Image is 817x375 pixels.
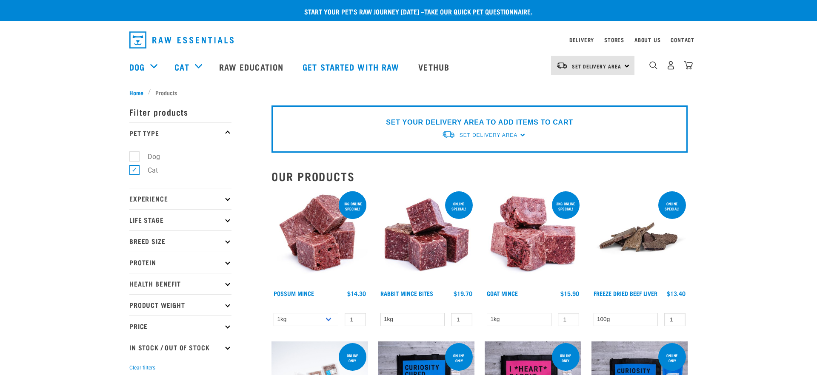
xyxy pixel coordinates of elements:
div: ONLINE ONLY [339,349,366,367]
img: van-moving.png [556,62,568,69]
p: Life Stage [129,209,231,230]
p: Breed Size [129,230,231,252]
img: user.png [666,61,675,70]
p: Filter products [129,101,231,122]
nav: dropdown navigation [123,28,694,52]
label: Cat [134,165,161,176]
p: Pet Type [129,122,231,144]
h2: Our Products [271,170,688,183]
div: 1kg online special! [339,197,366,215]
p: Protein [129,252,231,273]
p: Experience [129,188,231,209]
div: $15.90 [560,290,579,297]
a: take our quick pet questionnaire. [424,9,532,13]
a: Vethub [410,50,460,84]
span: Home [129,88,143,97]
a: Get started with Raw [294,50,410,84]
input: 1 [451,313,472,326]
img: Raw Essentials Logo [129,31,234,48]
a: Rabbit Mince Bites [380,292,433,295]
img: home-icon@2x.png [684,61,693,70]
a: Stores [604,38,624,41]
button: Clear filters [129,364,155,372]
p: Price [129,315,231,337]
nav: breadcrumbs [129,88,688,97]
a: Possum Mince [274,292,314,295]
a: Dog [129,60,145,73]
p: Health Benefit [129,273,231,294]
p: SET YOUR DELIVERY AREA TO ADD ITEMS TO CART [386,117,573,128]
p: Product Weight [129,294,231,315]
div: 3kg online special! [552,197,580,215]
input: 1 [664,313,686,326]
div: online only [658,349,686,367]
input: 1 [345,313,366,326]
div: online only [552,349,580,367]
img: 1102 Possum Mince 01 [271,190,368,286]
a: Delivery [569,38,594,41]
a: Goat Mince [487,292,518,295]
a: Cat [174,60,189,73]
a: Freeze Dried Beef Liver [594,292,657,295]
a: Contact [671,38,694,41]
label: Dog [134,151,163,162]
span: Set Delivery Area [460,132,517,138]
div: ONLINE SPECIAL! [658,197,686,215]
div: $19.70 [454,290,472,297]
div: online only [445,349,473,367]
img: van-moving.png [442,130,455,139]
img: home-icon-1@2x.png [649,61,657,69]
span: Set Delivery Area [572,65,621,68]
input: 1 [558,313,579,326]
img: Whole Minced Rabbit Cubes 01 [378,190,475,286]
img: 1077 Wild Goat Mince 01 [485,190,581,286]
a: Home [129,88,148,97]
div: $13.40 [667,290,686,297]
a: Raw Education [211,50,294,84]
a: About Us [634,38,660,41]
div: ONLINE SPECIAL! [445,197,473,215]
p: In Stock / Out Of Stock [129,337,231,358]
img: Stack Of Freeze Dried Beef Liver For Pets [591,190,688,286]
div: $14.30 [347,290,366,297]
